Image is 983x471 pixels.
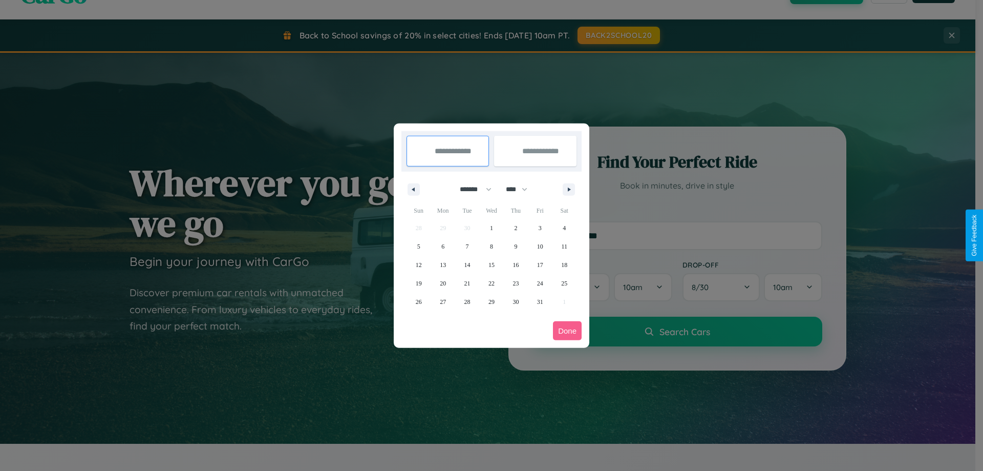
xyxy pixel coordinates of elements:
[479,293,503,311] button: 29
[504,219,528,237] button: 2
[479,274,503,293] button: 22
[563,219,566,237] span: 4
[504,202,528,219] span: Thu
[464,293,471,311] span: 28
[416,256,422,274] span: 12
[512,256,519,274] span: 16
[466,237,469,256] span: 7
[431,256,455,274] button: 13
[479,256,503,274] button: 15
[561,256,567,274] span: 18
[464,274,471,293] span: 21
[440,293,446,311] span: 27
[464,256,471,274] span: 14
[455,293,479,311] button: 28
[441,237,444,256] span: 6
[440,256,446,274] span: 13
[528,202,552,219] span: Fri
[416,293,422,311] span: 26
[504,256,528,274] button: 16
[407,274,431,293] button: 19
[514,237,517,256] span: 9
[537,237,543,256] span: 10
[431,237,455,256] button: 6
[455,202,479,219] span: Tue
[528,237,552,256] button: 10
[416,274,422,293] span: 19
[504,293,528,311] button: 30
[561,237,567,256] span: 11
[528,293,552,311] button: 31
[431,293,455,311] button: 27
[528,256,552,274] button: 17
[490,219,493,237] span: 1
[455,274,479,293] button: 21
[528,274,552,293] button: 24
[479,202,503,219] span: Wed
[479,219,503,237] button: 1
[552,237,576,256] button: 11
[514,219,517,237] span: 2
[455,256,479,274] button: 14
[479,237,503,256] button: 8
[431,202,455,219] span: Mon
[971,215,978,256] div: Give Feedback
[552,274,576,293] button: 25
[407,202,431,219] span: Sun
[417,237,420,256] span: 5
[488,274,495,293] span: 22
[552,202,576,219] span: Sat
[537,256,543,274] span: 17
[512,293,519,311] span: 30
[504,237,528,256] button: 9
[488,293,495,311] span: 29
[552,256,576,274] button: 18
[440,274,446,293] span: 20
[431,274,455,293] button: 20
[553,321,582,340] button: Done
[539,219,542,237] span: 3
[504,274,528,293] button: 23
[407,293,431,311] button: 26
[407,237,431,256] button: 5
[561,274,567,293] span: 25
[488,256,495,274] span: 15
[552,219,576,237] button: 4
[528,219,552,237] button: 3
[512,274,519,293] span: 23
[407,256,431,274] button: 12
[490,237,493,256] span: 8
[537,274,543,293] span: 24
[537,293,543,311] span: 31
[455,237,479,256] button: 7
